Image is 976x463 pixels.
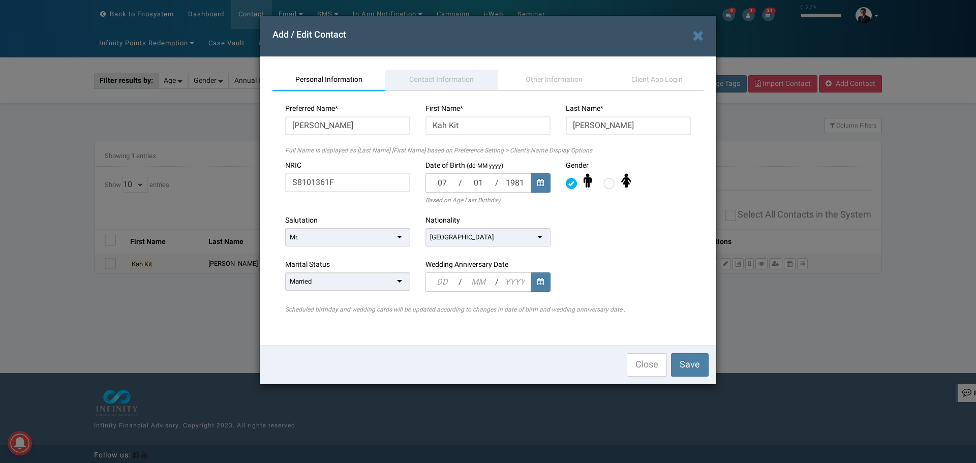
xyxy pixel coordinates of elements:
input: MM [462,272,495,292]
a: Contact Information [385,70,498,91]
span: Personal Information [295,74,362,85]
span: Preferred Name [285,103,335,114]
button: Save [671,353,709,377]
span: / [459,272,462,292]
label: Nationality [425,215,460,226]
label: Gender [566,161,589,171]
button: Close [627,353,667,377]
i: Scheduled birthday and wedding cards will be updated according to changes in date of birth and we... [285,305,625,314]
span: Add / Edit Contact [272,28,346,42]
div: Married [290,277,312,286]
span: Wedding Anniversary Date [425,259,508,270]
span: Other Information [526,74,583,85]
input: YYYY [499,173,531,193]
input: DD [425,272,459,292]
span: / [495,272,499,292]
span: First Name [425,103,460,114]
label: Salutation [285,215,318,226]
label: Marital Status [285,260,330,270]
a: Personal Information [272,70,385,91]
input: DD [425,173,459,193]
a: Other Information [498,70,611,91]
span: Date of Birth [425,160,465,171]
i: Based on Age Last Birthday [425,196,501,205]
span: Contact Information [409,74,474,85]
span: Save [680,358,700,372]
input: YYYY [499,272,531,292]
span: / [495,173,499,193]
div: Mr. [290,233,298,242]
span: / [459,173,462,193]
i: Full Name is displayed as [Last Name] [First Name] based on Preference Setting > Client's Name Di... [285,146,592,155]
small: (dd-MM-yyyy) [467,162,503,170]
div: [GEOGRAPHIC_DATA] [430,233,494,242]
input: MM [462,173,495,193]
span: Client App Login [631,74,683,85]
a: Client App Login [611,70,704,91]
span: Last Name [566,103,600,114]
label: NRIC [285,161,301,171]
span: Close [635,358,658,372]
